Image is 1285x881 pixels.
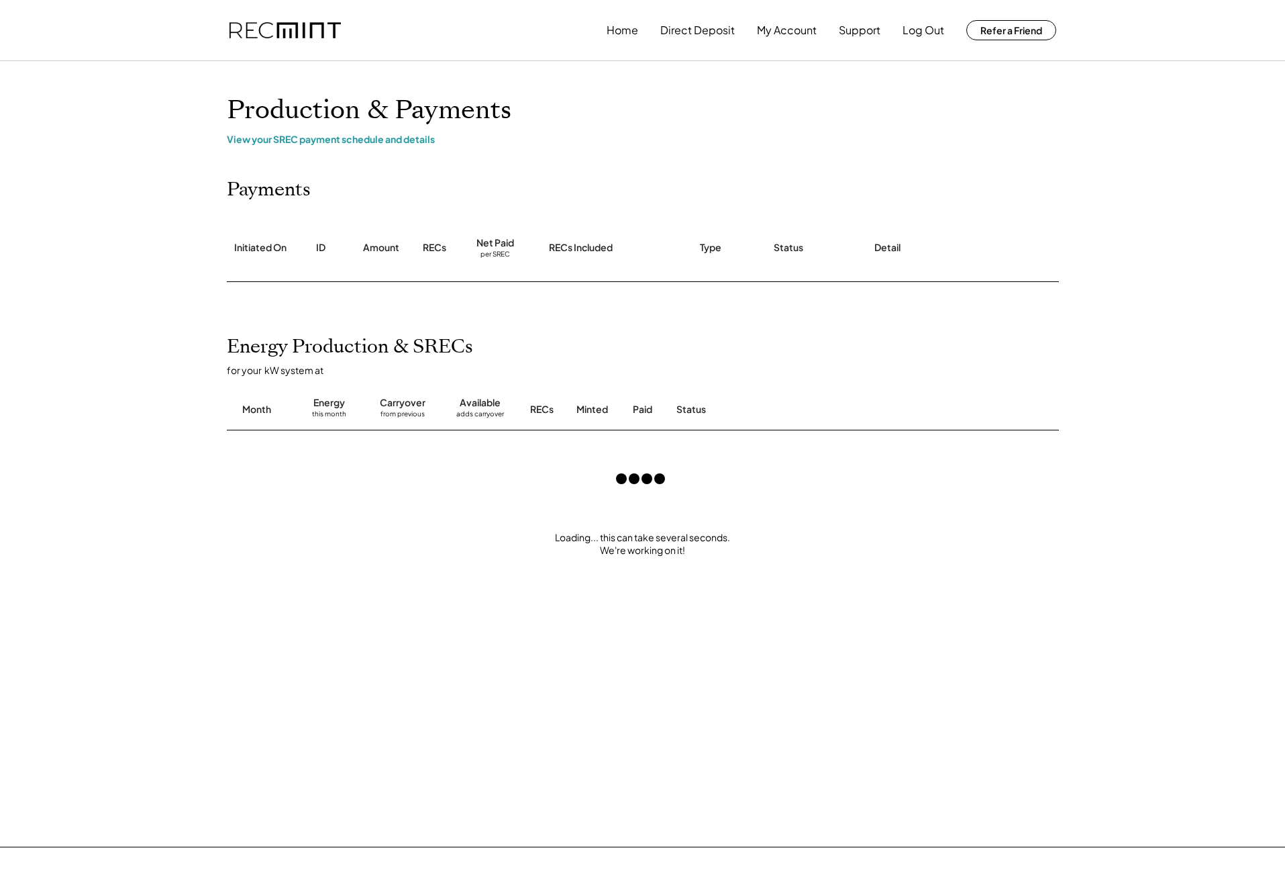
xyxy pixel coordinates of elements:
div: Energy [313,396,345,410]
h1: Production & Payments [227,95,1059,126]
h2: Payments [227,179,311,201]
h2: Energy Production & SRECs [227,336,473,359]
div: View your SREC payment schedule and details [227,133,1059,145]
div: per SREC [480,250,510,260]
div: Carryover [380,396,425,410]
div: this month [312,410,346,423]
div: Type [700,241,721,254]
div: Detail [874,241,901,254]
button: My Account [757,17,817,44]
div: Available [460,396,501,410]
div: Initiated On [234,241,287,254]
div: Paid [633,403,652,416]
div: Minted [576,403,608,416]
div: ID [316,241,325,254]
div: Net Paid [476,236,514,250]
div: for your kW system at [227,364,1072,376]
button: Direct Deposit [660,17,735,44]
button: Log Out [903,17,944,44]
button: Refer a Friend [966,20,1056,40]
img: recmint-logotype%403x.png [229,22,341,39]
div: Status [676,403,905,416]
div: Loading... this can take several seconds. We're working on it! [213,531,1072,557]
div: RECs [530,403,554,416]
div: adds carryover [456,410,504,423]
div: Status [774,241,803,254]
div: Month [242,403,271,416]
div: RECs Included [549,241,613,254]
div: Amount [363,241,399,254]
button: Support [839,17,880,44]
div: RECs [423,241,446,254]
button: Home [607,17,638,44]
div: from previous [380,410,425,423]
